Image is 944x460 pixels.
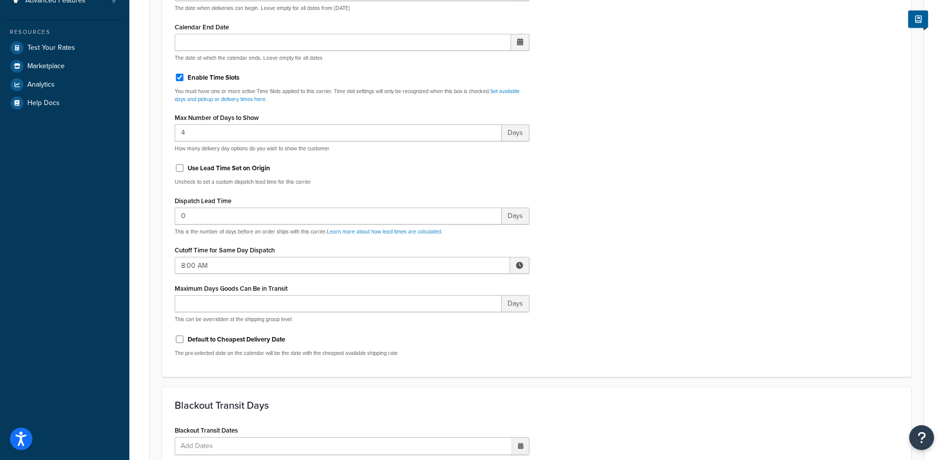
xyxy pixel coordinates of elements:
[188,335,285,344] label: Default to Cheapest Delivery Date
[327,228,442,235] a: Learn more about how lead times are calculated.
[175,87,520,103] a: Set available days and pickup or delivery times here.
[502,208,529,225] span: Days
[909,425,934,450] button: Open Resource Center
[175,4,529,12] p: The date when deliveries can begin. Leave empty for all dates from [DATE]
[175,114,259,121] label: Max Number of Days to Show
[175,23,229,31] label: Calendar End Date
[175,145,529,152] p: How many delivery day options do you wish to show the customer
[27,44,75,52] span: Test Your Rates
[175,427,238,434] label: Blackout Transit Dates
[175,400,899,411] h3: Blackout Transit Days
[502,295,529,312] span: Days
[175,285,288,292] label: Maximum Days Goods Can Be in Transit
[178,438,225,455] span: Add Dates
[7,57,122,75] a: Marketplace
[908,10,928,28] button: Show Help Docs
[27,62,65,71] span: Marketplace
[175,178,529,186] p: Uncheck to set a custom dispatch lead time for this carrier
[175,54,529,62] p: The date at which the calendar ends. Leave empty for all dates
[188,164,270,173] label: Use Lead Time Set on Origin
[7,94,122,112] a: Help Docs
[502,124,529,141] span: Days
[175,246,275,254] label: Cutoff Time for Same Day Dispatch
[188,73,239,82] label: Enable Time Slots
[7,76,122,94] a: Analytics
[175,228,529,235] p: This is the number of days before an order ships with this carrier.
[27,81,55,89] span: Analytics
[7,39,122,57] a: Test Your Rates
[7,28,122,36] div: Resources
[175,88,529,103] p: You must have one or more active Time Slots applied to this carrier. Time slot settings will only...
[27,99,60,108] span: Help Docs
[175,349,529,357] p: The pre-selected date on the calendar will be the date with the cheapest available shipping rate
[175,197,231,205] label: Dispatch Lead Time
[175,316,529,323] p: This can be overridden at the shipping group level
